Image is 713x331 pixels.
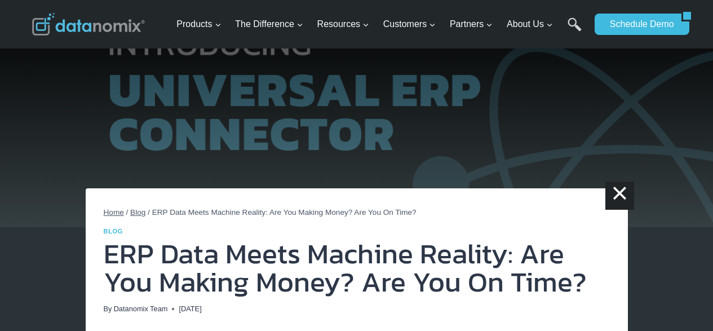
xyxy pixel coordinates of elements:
span: Partners [450,17,493,32]
span: The Difference [235,17,303,32]
a: Schedule Demo [595,14,681,35]
h1: ERP Data Meets Machine Reality: Are You Making Money? Are You On Time? [104,240,610,296]
time: [DATE] [179,303,201,315]
a: Home [104,208,124,217]
span: Products [176,17,221,32]
a: Search [568,17,582,43]
a: Blog [104,228,123,235]
nav: Primary Navigation [172,6,589,43]
a: Datanomix Team [114,304,168,313]
span: By [104,303,112,315]
span: About Us [507,17,553,32]
span: Resources [317,17,369,32]
span: / [126,208,129,217]
a: × [605,182,634,210]
span: / [148,208,150,217]
a: Blog [130,208,145,217]
span: Customers [383,17,436,32]
nav: Breadcrumbs [104,206,610,219]
span: ERP Data Meets Machine Reality: Are You Making Money? Are You On Time? [152,208,417,217]
img: Datanomix [32,13,145,36]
